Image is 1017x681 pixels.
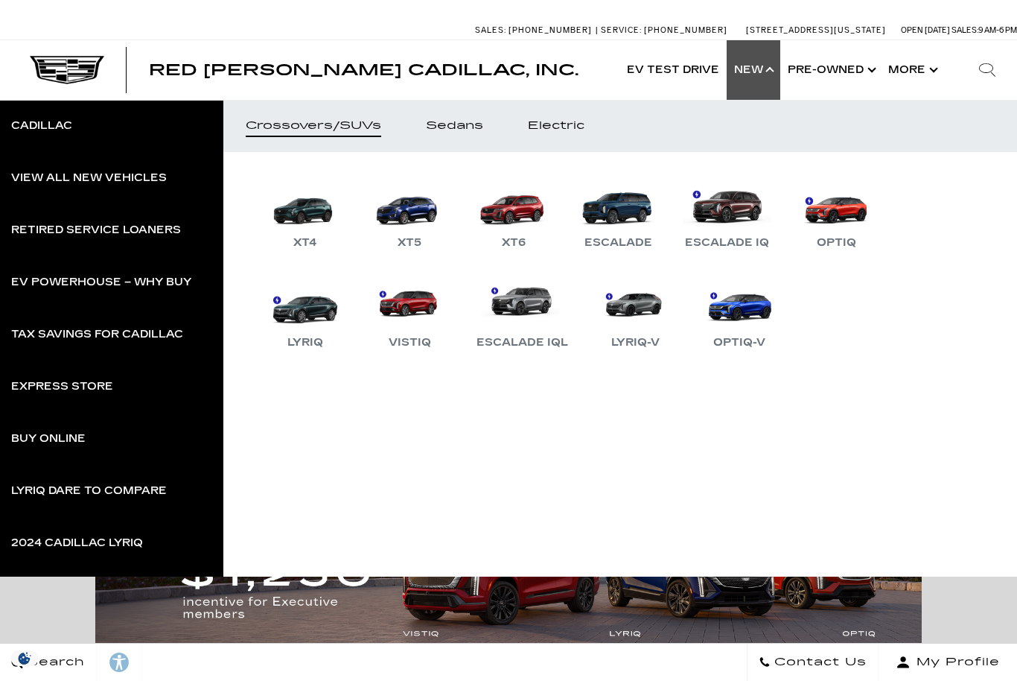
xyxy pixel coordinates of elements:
div: LYRIQ-V [604,334,667,352]
span: Open [DATE] [901,25,950,35]
span: 9 AM-6 PM [978,25,1017,35]
a: Escalade IQL [469,274,576,352]
a: Escalade IQ [678,174,777,252]
span: Sales: [475,25,506,35]
div: 2024 Cadillac LYRIQ [11,538,143,548]
div: LYRIQ Dare to Compare [11,486,167,496]
a: [STREET_ADDRESS][US_STATE] [746,25,886,35]
span: My Profile [911,652,1000,673]
a: OPTIQ [791,174,881,252]
span: Search [23,652,85,673]
div: VISTIQ [381,334,439,352]
a: Service: [PHONE_NUMBER] [596,26,731,34]
span: Sales: [951,25,978,35]
div: XT5 [390,234,429,252]
div: EV Powerhouse – Why Buy [11,277,191,288]
a: Crossovers/SUVs [223,100,404,152]
img: Opt-Out Icon [7,650,42,666]
div: XT6 [494,234,533,252]
a: LYRIQ-V [590,274,680,352]
div: Crossovers/SUVs [246,121,381,131]
div: LYRIQ [280,334,331,352]
div: Escalade IQ [678,234,777,252]
div: OPTIQ-V [706,334,773,352]
a: Contact Us [747,644,879,681]
a: Escalade [573,174,663,252]
a: XT5 [365,174,454,252]
div: View All New Vehicles [11,173,167,183]
div: OPTIQ [809,234,864,252]
span: Red [PERSON_NAME] Cadillac, Inc. [149,61,578,79]
div: XT4 [286,234,325,252]
button: Open user profile menu [879,644,1017,681]
a: Sales: [PHONE_NUMBER] [475,26,596,34]
div: Electric [528,121,584,131]
a: VISTIQ [365,274,454,352]
a: Pre-Owned [780,40,881,100]
a: New [727,40,780,100]
span: [PHONE_NUMBER] [644,25,727,35]
div: Escalade [577,234,660,252]
img: Cadillac Dark Logo with Cadillac White Text [30,56,104,84]
div: Escalade IQL [469,334,576,352]
div: Tax Savings for Cadillac [11,329,183,340]
a: XT6 [469,174,558,252]
span: Service: [601,25,642,35]
a: LYRIQ [261,274,350,352]
span: Contact Us [771,652,867,673]
section: Click to Open Cookie Consent Modal [7,650,42,666]
div: Express Store [11,381,113,392]
span: [PHONE_NUMBER] [508,25,592,35]
button: More [881,40,943,100]
div: Sedans [426,121,483,131]
a: OPTIQ-V [695,274,784,352]
div: Buy Online [11,434,86,444]
div: Cadillac [11,121,72,131]
a: Red [PERSON_NAME] Cadillac, Inc. [149,63,578,77]
a: Sedans [404,100,506,152]
div: Retired Service Loaners [11,225,181,235]
a: Electric [506,100,607,152]
a: EV Test Drive [619,40,727,100]
a: XT4 [261,174,350,252]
